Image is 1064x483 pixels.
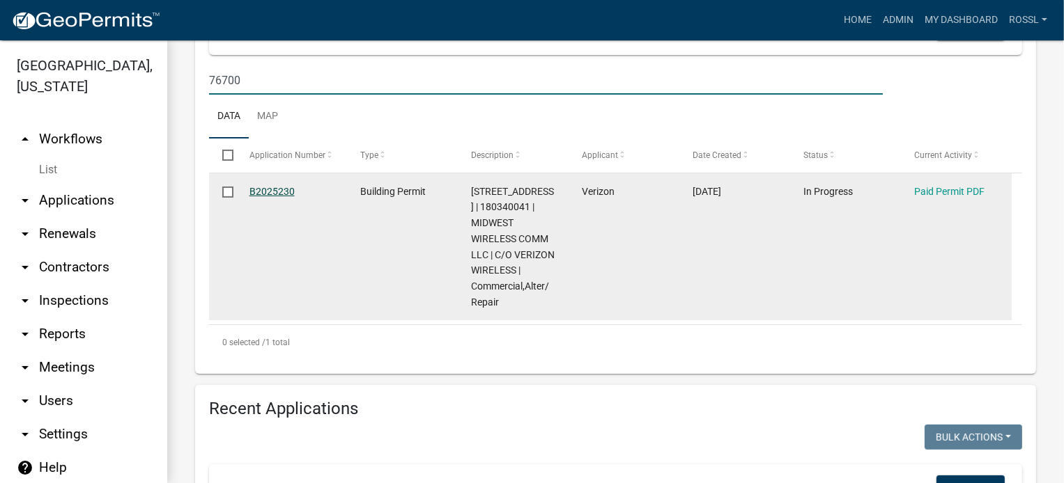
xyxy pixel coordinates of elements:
span: In Progress [803,186,853,197]
input: Search for applications [209,66,883,95]
i: arrow_drop_down [17,359,33,376]
datatable-header-cell: Select [209,138,236,172]
i: arrow_drop_down [17,192,33,209]
i: arrow_drop_down [17,326,33,342]
a: Paid Permit PDF [914,186,985,197]
a: Admin [877,7,919,33]
i: arrow_drop_down [17,426,33,443]
span: Applicant [582,150,618,160]
span: Building Permit [360,186,426,197]
span: Date Created [693,150,741,160]
span: Type [360,150,378,160]
a: Map [249,95,286,139]
datatable-header-cell: Current Activity [901,138,1012,172]
a: Data [209,95,249,139]
a: B2025230 [249,186,295,197]
span: 0 selected / [222,338,265,347]
i: help [17,459,33,476]
span: 76700 290TH ST | 180340041 | MIDWEST WIRELESS COMM LLC | C/O VERIZON WIRELESS | Commercial,Alter/... [471,186,555,308]
span: Description [471,150,514,160]
i: arrow_drop_up [17,131,33,148]
datatable-header-cell: Type [346,138,457,172]
span: Current Activity [914,150,972,160]
h4: Recent Applications [209,399,1022,419]
a: Home [838,7,877,33]
i: arrow_drop_down [17,393,33,409]
button: Bulk Actions [925,425,1022,450]
a: RossL [1003,7,1053,33]
i: arrow_drop_down [17,225,33,242]
i: arrow_drop_down [17,259,33,276]
datatable-header-cell: Applicant [569,138,679,172]
span: Status [803,150,828,160]
i: arrow_drop_down [17,292,33,309]
datatable-header-cell: Description [458,138,569,172]
datatable-header-cell: Date Created [679,138,790,172]
datatable-header-cell: Status [790,138,901,172]
span: 07/16/2025 [693,186,721,197]
span: Verizon [582,186,615,197]
div: 1 total [209,325,1022,360]
datatable-header-cell: Application Number [236,138,346,172]
span: Application Number [249,150,325,160]
a: My Dashboard [919,7,1003,33]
